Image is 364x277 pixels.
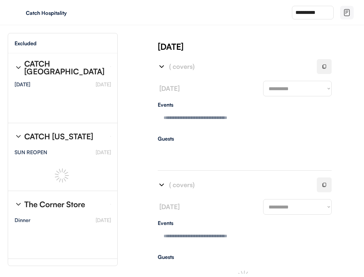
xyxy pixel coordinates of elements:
[15,150,47,155] div: SUN REOPEN
[159,84,180,92] font: [DATE]
[26,10,107,16] div: Catch Hospitality
[169,181,195,189] font: ( covers)
[158,220,332,226] div: Events
[158,41,364,52] div: [DATE]
[158,181,166,189] img: chevron-right%20%281%29.svg
[13,7,23,18] img: yH5BAEAAAAALAAAAAABAAEAAAIBRAA7
[169,62,195,70] font: ( covers)
[15,64,22,71] img: chevron-right%20%281%29.svg
[159,203,180,211] font: [DATE]
[15,133,22,140] img: chevron-right%20%281%29.svg
[15,200,22,208] img: chevron-right%20%281%29.svg
[343,9,351,16] img: file-02.svg
[158,63,166,70] img: chevron-right%20%281%29.svg
[96,149,111,155] font: [DATE]
[15,41,37,46] div: Excluded
[158,254,332,260] div: Guests
[96,217,111,223] font: [DATE]
[15,82,30,87] div: [DATE]
[96,81,111,88] font: [DATE]
[24,60,105,75] div: CATCH [GEOGRAPHIC_DATA]
[15,218,30,223] div: Dinner
[24,200,85,208] div: The Corner Store
[24,133,93,140] div: CATCH [US_STATE]
[158,102,332,107] div: Events
[158,136,332,141] div: Guests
